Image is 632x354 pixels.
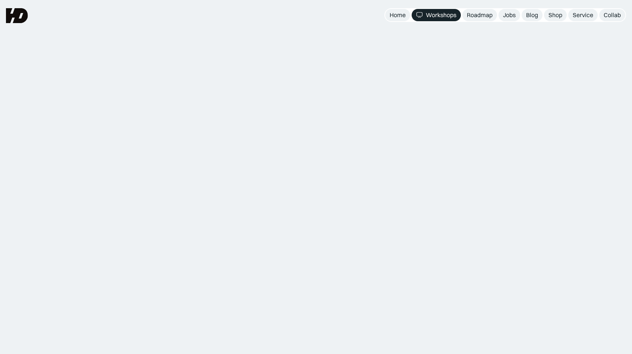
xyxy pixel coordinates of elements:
a: Workshops [412,9,461,21]
div: Workshops [426,11,456,19]
a: Blog [522,9,543,21]
a: Service [568,9,598,21]
div: Jobs [503,11,516,19]
div: Service [573,11,593,19]
div: Home [390,11,406,19]
a: Collab [599,9,625,21]
div: Roadmap [467,11,493,19]
a: Roadmap [462,9,497,21]
a: Home [385,9,410,21]
a: Jobs [499,9,520,21]
div: Shop [548,11,562,19]
div: Blog [526,11,538,19]
a: Shop [544,9,567,21]
div: Collab [604,11,621,19]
